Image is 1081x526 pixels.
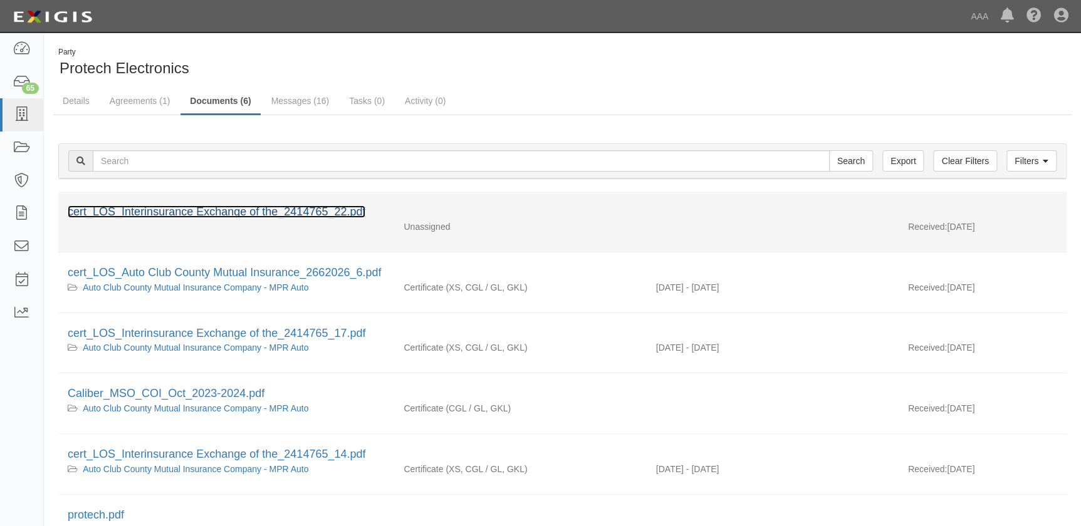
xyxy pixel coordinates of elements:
div: Excess/Umbrella Liability Commercial General Liability / Garage Liability Garage Keepers Liability [394,463,646,475]
div: protech.pdf [68,507,1057,523]
a: cert_LOS_Auto Club County Mutual Insurance_2662026_6.pdf [68,266,381,279]
a: Messages (16) [262,88,339,113]
div: cert_LOS_Auto Club County Mutual Insurance_2662026_6.pdf [68,265,1057,281]
div: [DATE] [899,463,1067,482]
div: Protech Electronics [53,47,553,79]
div: cert_LOS_Interinsurance Exchange of the_2414765_14.pdf [68,446,1057,463]
a: Filters [1006,150,1057,172]
div: Party [58,47,189,58]
a: Auto Club County Mutual Insurance Company - MPR Auto [83,464,308,474]
img: logo-5460c22ac91f19d4615b14bd174203de0afe785f0fc80cf4dbbc73dc1793850b.png [9,6,96,28]
a: Agreements (1) [100,88,179,113]
a: Caliber_MSO_COI_Oct_2023-2024.pdf [68,387,264,400]
div: Effective 10/01/2024 - Expiration 10/01/2025 [647,281,899,294]
div: [DATE] [899,341,1067,360]
a: Auto Club County Mutual Insurance Company - MPR Auto [83,403,308,413]
div: [DATE] [899,402,1067,421]
a: Documents (6) [180,88,260,115]
a: Export [882,150,924,172]
input: Search [93,150,830,172]
div: [DATE] [899,281,1067,300]
p: Received: [908,281,947,294]
div: Auto Club County Mutual Insurance Company - MPR Auto [68,402,385,415]
input: Search [829,150,873,172]
div: Auto Club County Mutual Insurance Company - MPR Auto [68,341,385,354]
div: Auto Club County Mutual Insurance Company - MPR Auto [68,463,385,475]
p: Received: [908,341,947,354]
div: Effective 10/01/2023 - Expiration 10/01/2024 [647,463,899,475]
a: protech.pdf [68,508,124,521]
a: Tasks (0) [340,88,394,113]
div: Excess/Umbrella Liability Commercial General Liability / Garage Liability Garage Keepers Liability [394,341,646,354]
i: Help Center - Complianz [1026,9,1042,24]
p: Received: [908,220,947,233]
a: Auto Club County Mutual Insurance Company - MPR Auto [83,282,308,292]
div: [DATE] [899,220,1067,239]
div: Caliber_MSO_COI_Oct_2023-2024.pdf [68,386,1057,402]
div: Effective - Expiration [647,402,899,403]
div: Effective 10/01/2024 - Expiration 10/01/2025 [647,341,899,354]
p: Received: [908,402,947,415]
a: cert_LOS_Interinsurance Exchange of the_2414765_22.pdf [68,205,365,218]
a: AAA [964,4,995,29]
a: Auto Club County Mutual Insurance Company - MPR Auto [83,343,308,353]
div: Commercial General Liability / Garage Liability Garage Keepers Liability [394,402,646,415]
div: Auto Club County Mutual Insurance Company - MPR Auto [68,281,385,294]
div: Effective - Expiration [647,523,899,524]
div: Excess/Umbrella Liability Commercial General Liability / Garage Liability Garage Keepers Liability [394,281,646,294]
div: 65 [22,83,39,94]
a: cert_LOS_Interinsurance Exchange of the_2414765_14.pdf [68,448,365,460]
span: Protech Electronics [60,59,189,76]
a: cert_LOS_Interinsurance Exchange of the_2414765_17.pdf [68,327,365,339]
div: cert_LOS_Interinsurance Exchange of the_2414765_22.pdf [68,204,1057,220]
a: Activity (0) [395,88,455,113]
div: Unassigned [394,220,646,233]
a: Clear Filters [933,150,996,172]
p: Received: [908,463,947,475]
div: cert_LOS_Interinsurance Exchange of the_2414765_17.pdf [68,326,1057,342]
a: Details [53,88,99,113]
